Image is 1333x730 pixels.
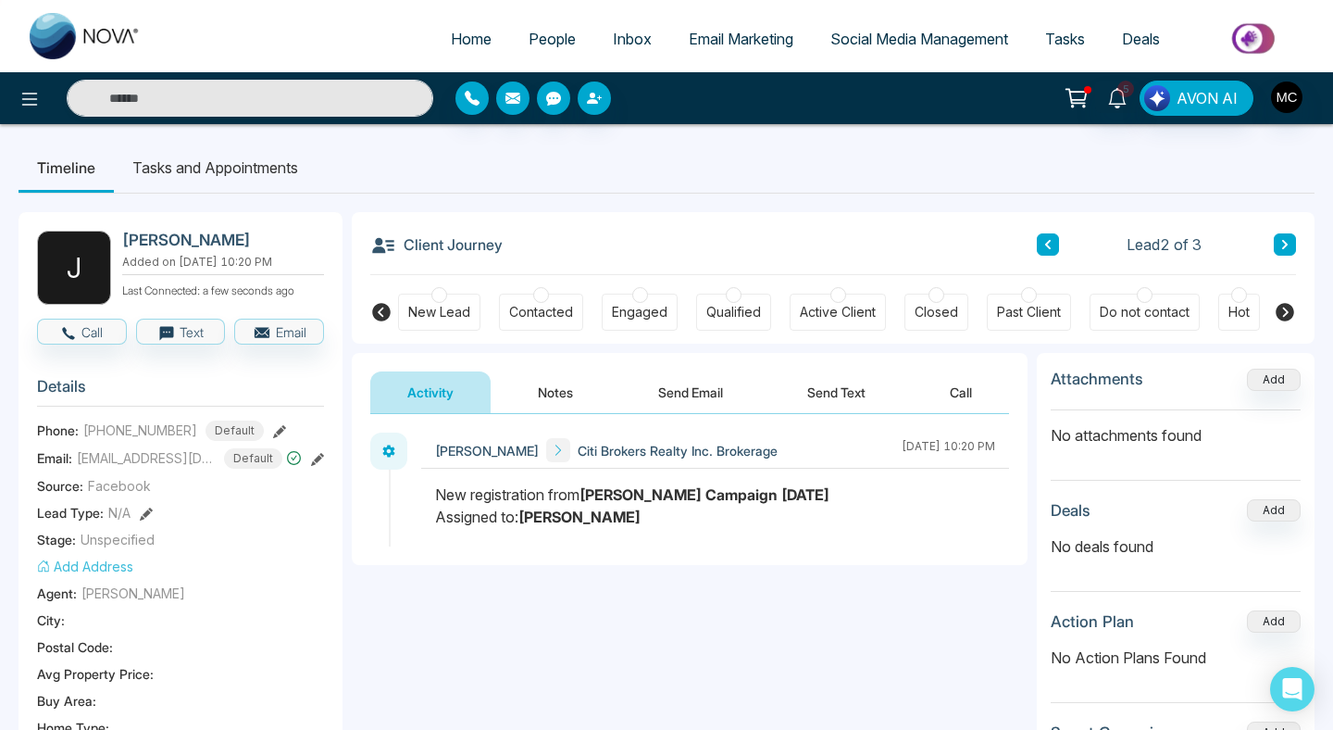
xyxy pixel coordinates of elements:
[83,421,197,440] span: [PHONE_NUMBER]
[37,530,76,549] span: Stage:
[37,319,127,345] button: Call
[501,371,610,413] button: Notes
[122,254,324,271] p: Added on [DATE] 10:20 PM
[432,21,510,57] a: Home
[37,584,77,603] span: Agent:
[1122,30,1160,48] span: Deals
[594,21,670,57] a: Inbox
[37,610,65,630] span: City :
[1270,667,1314,711] div: Open Intercom Messenger
[1247,499,1301,522] button: Add
[1100,303,1190,321] div: Do not contact
[451,30,492,48] span: Home
[77,448,216,468] span: [EMAIL_ADDRESS][DOMAIN_NAME]
[37,448,72,468] span: Email:
[37,421,79,440] span: Phone:
[1027,21,1103,57] a: Tasks
[510,21,594,57] a: People
[509,303,573,321] div: Contacted
[206,421,264,441] span: Default
[81,530,155,549] span: Unspecified
[1228,303,1250,321] div: Hot
[621,371,760,413] button: Send Email
[37,691,96,711] span: Buy Area :
[37,476,83,496] span: Source:
[88,476,151,496] span: Facebook
[915,303,958,321] div: Closed
[1051,370,1143,388] h3: Attachments
[1051,647,1301,669] p: No Action Plans Found
[19,143,114,193] li: Timeline
[37,637,113,657] span: Postal Code :
[1247,369,1301,391] button: Add
[136,319,226,345] button: Text
[812,21,1027,57] a: Social Media Management
[902,438,995,462] div: [DATE] 10:20 PM
[670,21,812,57] a: Email Marketing
[108,503,131,522] span: N/A
[37,557,133,576] button: Add Address
[37,503,104,522] span: Lead Type:
[529,30,576,48] span: People
[1103,21,1178,57] a: Deals
[1051,410,1301,447] p: No attachments found
[1247,610,1301,633] button: Add
[1051,501,1090,520] h3: Deals
[37,664,154,684] span: Avg Property Price :
[370,371,491,413] button: Activity
[770,371,903,413] button: Send Text
[1271,82,1302,113] img: User Avatar
[234,319,324,345] button: Email
[612,303,667,321] div: Engaged
[1177,87,1238,109] span: AVON AI
[370,231,503,258] h3: Client Journey
[1247,371,1301,386] span: Add
[1144,85,1170,111] img: Lead Flow
[1051,535,1301,558] p: No deals found
[830,30,1008,48] span: Social Media Management
[1188,18,1322,59] img: Market-place.gif
[1117,81,1134,97] span: 5
[37,377,324,406] h3: Details
[408,303,470,321] div: New Lead
[1095,81,1140,113] a: 5
[1051,612,1134,631] h3: Action Plan
[1140,81,1253,116] button: AVON AI
[435,441,539,460] span: [PERSON_NAME]
[1045,30,1085,48] span: Tasks
[114,143,317,193] li: Tasks and Appointments
[122,279,324,299] p: Last Connected: a few seconds ago
[706,303,761,321] div: Qualified
[800,303,876,321] div: Active Client
[578,441,778,460] span: Citi Brokers Realty Inc. Brokerage
[37,231,111,305] div: J
[997,303,1061,321] div: Past Client
[1127,233,1202,256] span: Lead 2 of 3
[913,371,1009,413] button: Call
[689,30,793,48] span: Email Marketing
[81,584,185,603] span: [PERSON_NAME]
[30,13,141,59] img: Nova CRM Logo
[122,231,317,249] h2: [PERSON_NAME]
[613,30,652,48] span: Inbox
[224,448,282,469] span: Default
